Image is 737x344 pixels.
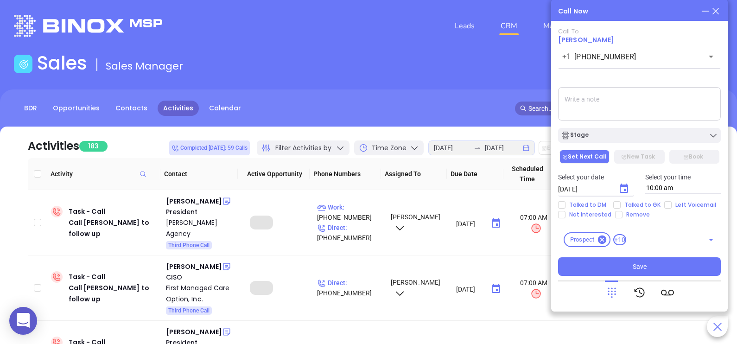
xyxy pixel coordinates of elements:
[166,196,222,207] div: [PERSON_NAME]
[79,141,108,152] span: 183
[381,158,447,190] th: Assigned To
[69,206,159,239] div: Task - Call
[565,235,600,244] span: Prospect
[166,282,237,305] a: First Managed Care Option, Inc.
[47,101,105,116] a: Opportunities
[166,217,237,239] a: [PERSON_NAME] Agency
[166,326,222,338] div: [PERSON_NAME]
[565,211,615,218] span: Not Interested
[615,179,633,198] button: Choose date, selected date is Aug 13, 2025
[19,101,43,116] a: BDR
[166,207,237,217] div: President
[310,158,381,190] th: Phone Numbers
[503,158,551,190] th: Scheduled Time
[389,279,440,296] span: [PERSON_NAME]
[623,211,654,218] span: Remove
[705,233,718,246] button: Open
[561,131,589,140] div: Stage
[168,306,210,316] span: Third Phone Call
[28,138,79,154] div: Activities
[520,105,527,112] span: search
[474,144,481,152] span: to
[514,212,554,234] span: 07:00 AM
[110,101,153,116] a: Contacts
[558,35,614,45] a: [PERSON_NAME]
[238,158,309,190] th: Active Opportunity
[645,172,721,182] p: Select your time
[456,284,483,293] input: MM/DD/YYYY
[485,143,521,153] input: End date
[106,59,183,73] span: Sales Manager
[37,52,87,74] h1: Sales
[564,232,610,247] div: Prospect
[669,150,719,164] button: Book
[633,261,647,272] span: Save
[558,185,611,194] input: MM/DD/YYYY
[672,201,720,209] span: Left Voicemail
[389,213,440,231] span: [PERSON_NAME]
[317,278,382,298] p: [PHONE_NUMBER]
[203,101,247,116] a: Calendar
[558,6,588,16] div: Call Now
[69,282,159,305] div: Call [PERSON_NAME] to follow up
[275,143,331,153] span: Filter Activities by
[456,219,483,228] input: MM/DD/YYYY
[51,169,157,179] span: Activity
[487,280,505,298] button: Choose date, selected date is Aug 12, 2025
[565,201,610,209] span: Talked to DM
[434,143,470,153] input: Start date
[158,101,199,116] a: Activities
[168,240,210,250] span: Third Phone Call
[558,27,579,36] span: Call To
[558,128,721,143] button: Stage
[558,257,721,276] button: Save
[317,279,347,287] span: Direct :
[705,50,718,63] button: Open
[514,278,554,299] span: 07:00 AM
[14,15,162,37] img: logo
[613,234,626,245] span: +10
[574,51,691,62] input: Enter phone number or name
[317,223,382,243] p: [PHONE_NUMBER]
[528,103,694,114] input: Search…
[166,261,222,272] div: [PERSON_NAME]
[487,214,505,233] button: Choose date, selected date is Aug 12, 2025
[474,144,481,152] span: swap-right
[559,150,610,164] button: Set Next Call
[69,217,159,239] div: Call [PERSON_NAME] to follow up
[614,150,664,164] button: New Task
[621,201,664,209] span: Talked to GK
[447,158,503,190] th: Due Date
[166,272,237,282] div: CISO
[558,172,634,182] p: Select your date
[317,204,344,211] span: Work :
[69,271,159,305] div: Task - Call
[317,202,382,223] p: [PHONE_NUMBER]
[539,141,591,155] button: Edit Due Date
[562,51,571,62] p: +1
[451,17,478,35] a: Leads
[172,143,248,153] span: Completed [DATE]: 59 Calls
[497,17,521,35] a: CRM
[317,224,347,231] span: Direct :
[372,143,407,153] span: Time Zone
[160,158,238,190] th: Contact
[540,17,581,35] a: Marketing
